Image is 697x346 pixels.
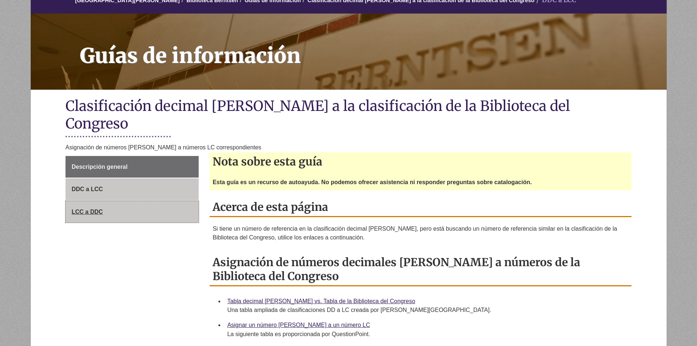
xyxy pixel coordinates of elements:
[65,97,570,132] font: Clasificación decimal [PERSON_NAME] a la clasificación de la Biblioteca del Congreso
[65,156,199,178] a: Descripción general
[72,164,128,170] font: Descripción general
[213,200,328,214] font: Acerca de esta página
[72,186,103,192] font: DDC a LCC
[227,331,370,337] font: La siguiente tabla es proporcionada por QuestionPoint.
[31,14,667,90] a: Guías de información
[65,144,261,150] font: Asignación de números [PERSON_NAME] a números LC correspondientes
[227,322,370,328] a: Asignar un número [PERSON_NAME] a un número LC
[213,255,580,283] font: Asignación de números decimales [PERSON_NAME] a números de la Biblioteca del Congreso
[213,179,532,185] font: Esta guía es un recurso de autoayuda. No podemos ofrecer asistencia ni responder preguntas sobre ...
[65,201,199,223] a: LCC a DDC
[65,178,199,200] a: DDC a LCC
[80,43,301,68] font: Guías de información
[213,226,617,241] font: Si tiene un número de referencia en la clasificación decimal [PERSON_NAME], pero está buscando un...
[72,209,103,215] font: LCC a DDC
[213,155,322,168] font: Nota sobre esta guía
[65,156,199,223] div: Menú de la página de guía
[227,307,491,313] font: Una tabla ampliada de clasificaciones DD a LC creada por [PERSON_NAME][GEOGRAPHIC_DATA].
[227,298,415,304] a: Tabla decimal [PERSON_NAME] vs. Tabla de la Biblioteca del Congreso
